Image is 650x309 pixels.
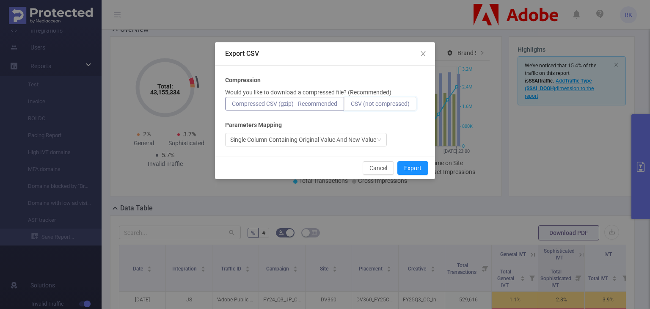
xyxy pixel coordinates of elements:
[225,88,391,97] p: Would you like to download a compressed file? (Recommended)
[411,42,435,66] button: Close
[420,50,427,57] i: icon: close
[225,121,282,130] b: Parameters Mapping
[363,161,394,175] button: Cancel
[225,49,425,58] div: Export CSV
[232,100,337,107] span: Compressed CSV (gzip) - Recommended
[377,137,382,143] i: icon: down
[230,133,376,146] div: Single Column Containing Original Value And New Value
[225,76,261,85] b: Compression
[351,100,410,107] span: CSV (not compressed)
[397,161,428,175] button: Export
